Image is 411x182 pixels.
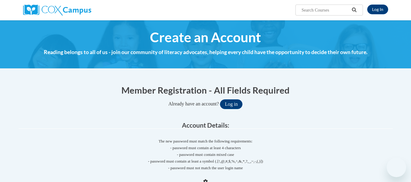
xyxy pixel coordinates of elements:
span: Already have an account? [169,101,219,106]
img: Cox Campus [23,5,91,15]
span: Account Details: [182,121,229,129]
button: Search [350,6,359,14]
input: Search Courses [301,6,350,14]
iframe: Button to launch messaging window [387,158,406,177]
a: Log In [367,5,388,14]
span: The new password must match the following requirements: [158,139,253,143]
h1: Member Registration - All Fields Required [19,84,393,96]
button: Log in [220,99,242,109]
span: Create an Account [150,29,261,45]
h4: Reading belongs to all of us - join our community of literacy advocates, helping every child have... [19,48,393,56]
span: - password must contain at least 4 characters - password must contain mixed case - password must ... [19,145,393,171]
